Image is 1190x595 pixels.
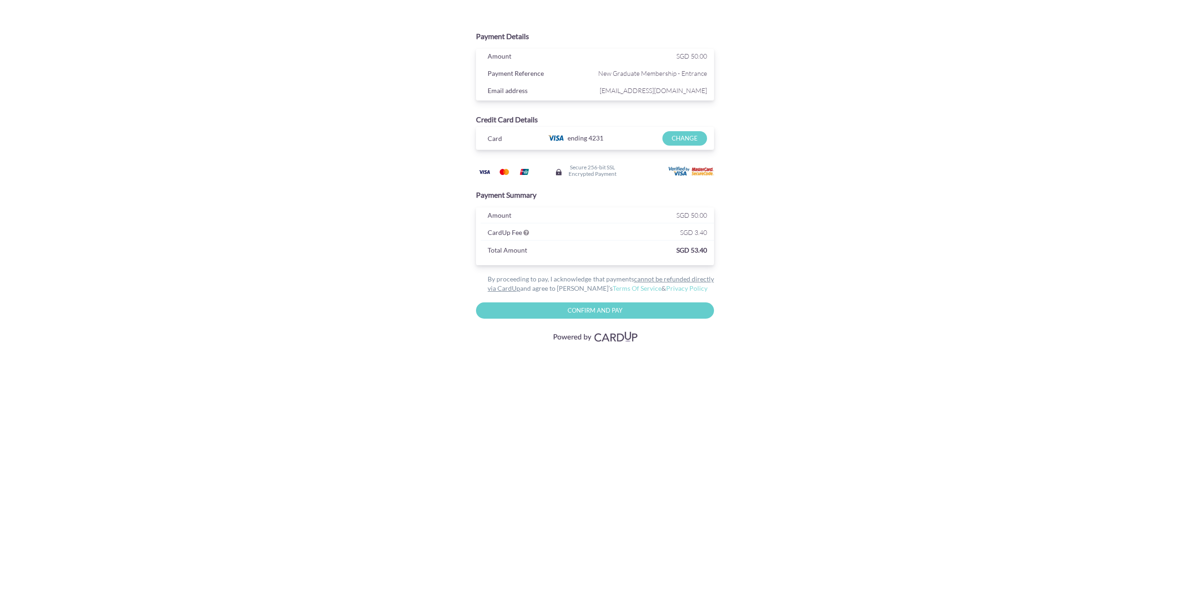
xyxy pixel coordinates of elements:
[481,50,597,64] div: Amount
[588,134,603,142] span: 4231
[558,244,714,258] div: SGD 53.40
[568,131,587,145] span: ending
[549,328,641,345] img: Visa, Mastercard
[569,164,616,176] h6: Secure 256-bit SSL Encrypted Payment
[597,67,707,79] span: New Graduate Membership - Entrance
[481,227,597,241] div: CardUp Fee
[515,166,534,178] img: Union Pay
[476,274,714,293] div: By proceeding to pay, I acknowledge that payments and agree to [PERSON_NAME]’s &
[481,244,558,258] div: Total Amount
[476,114,714,125] div: Credit Card Details
[666,284,707,292] a: Privacy Policy
[668,167,715,177] img: User card
[476,190,714,201] div: Payment Summary
[662,131,707,146] input: CHANGE
[495,166,514,178] img: Mastercard
[481,209,597,223] div: Amount
[676,52,707,60] span: SGD 50.00
[475,166,494,178] img: Visa
[613,284,661,292] a: Terms Of Service
[555,168,562,176] img: Secure lock
[481,67,597,81] div: Payment Reference
[481,133,539,147] div: Card
[597,227,714,241] div: SGD 3.40
[476,302,714,319] input: Confirm and Pay
[676,211,707,219] span: SGD 50.00
[597,85,707,96] span: [EMAIL_ADDRESS][DOMAIN_NAME]
[488,275,714,292] u: cannot be refunded directly via CardUp
[481,85,597,99] div: Email address
[476,31,714,42] div: Payment Details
